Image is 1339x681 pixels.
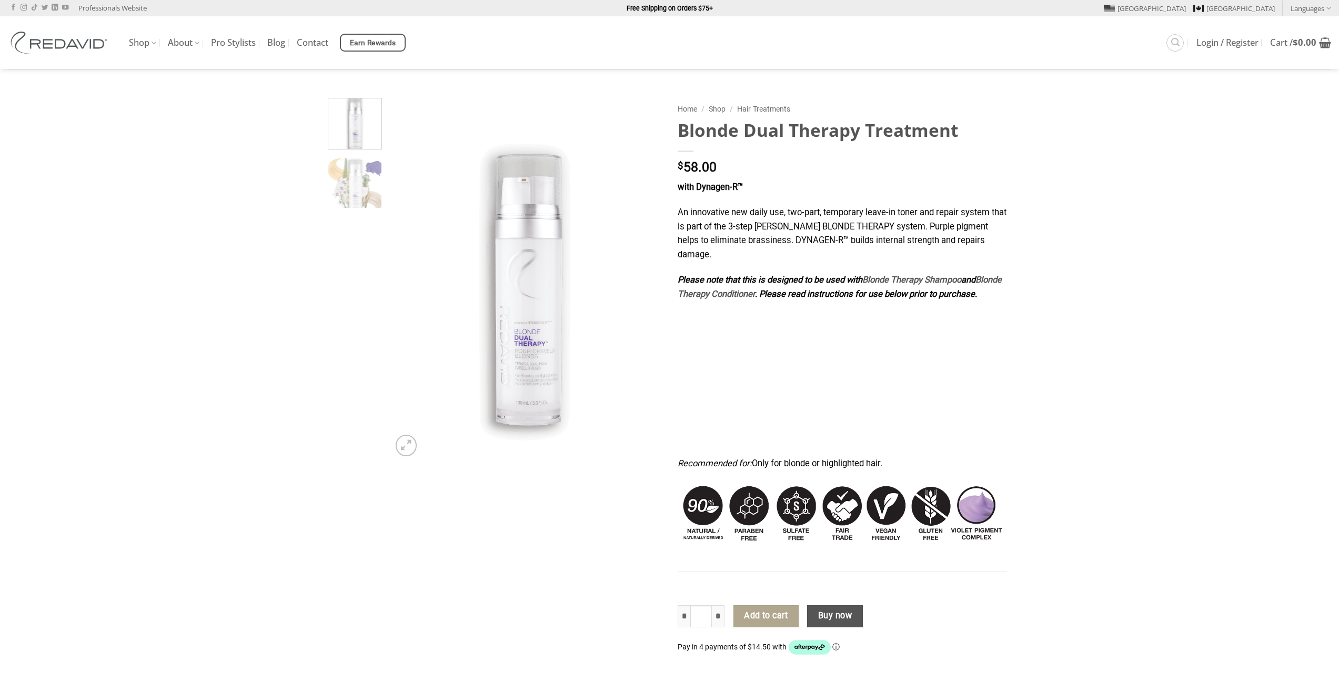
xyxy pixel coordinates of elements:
[678,457,1006,471] p: Only for blonde or highlighted hair.
[678,643,788,651] span: Pay in 4 payments of $14.50 with
[737,105,790,113] a: Hair Treatments
[678,275,1002,299] a: Blonde Therapy Conditioner
[678,103,1006,115] nav: Breadcrumb
[678,458,752,468] em: Recommended for:
[1166,34,1184,52] a: Search
[1196,33,1259,52] a: Login / Register
[678,119,1006,142] h1: Blonde Dual Therapy Treatment
[678,605,690,627] input: Reduce quantity of Blonde Dual Therapy Treatment
[1193,1,1275,16] a: [GEOGRAPHIC_DATA]
[678,159,717,175] bdi: 58.00
[862,275,961,285] a: Blonde Therapy Shampoo
[733,605,799,627] button: Add to cart
[678,161,683,171] span: $
[1293,36,1298,48] span: $
[807,605,862,627] button: Buy now
[52,4,58,12] a: Follow on LinkedIn
[328,158,381,211] img: REDAVID Blonde Dual Therapy for Blonde and Highlighted Hair
[350,37,396,49] span: Earn Rewards
[690,605,712,627] input: Product quantity
[1196,38,1259,47] span: Login / Register
[10,4,16,12] a: Follow on Facebook
[1104,1,1186,16] a: [GEOGRAPHIC_DATA]
[389,98,662,462] img: REDAVID Blonde Dual Therapy for Blonde and Highlighted Hair
[42,4,48,12] a: Follow on Twitter
[340,34,406,52] a: Earn Rewards
[678,182,743,192] strong: with Dynagen-R™
[1270,38,1316,47] span: Cart /
[709,105,726,113] a: Shop
[627,4,713,12] strong: Free Shipping on Orders $75+
[832,643,840,651] a: Information - Opens a dialog
[1291,1,1331,16] a: Languages
[712,605,724,627] input: Increase quantity of Blonde Dual Therapy Treatment
[168,33,199,53] a: About
[1293,36,1316,48] bdi: 0.00
[1270,31,1331,54] a: View cart
[211,33,256,52] a: Pro Stylists
[297,33,328,52] a: Contact
[678,275,1002,299] strong: Please note that this is designed to be used with and . Please read instructions for use below pr...
[396,435,417,456] a: Zoom
[62,4,68,12] a: Follow on YouTube
[8,32,113,54] img: REDAVID Salon Products | United States
[701,105,704,113] span: /
[267,33,285,52] a: Blog
[730,105,733,113] span: /
[31,4,37,12] a: Follow on TikTok
[678,206,1006,262] p: An innovative new daily use, two-part, temporary leave-in toner and repair system that is part of...
[328,96,381,149] img: REDAVID Blonde Dual Therapy for Blonde and Highlighted Hair
[21,4,27,12] a: Follow on Instagram
[678,105,697,113] a: Home
[129,33,156,53] a: Shop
